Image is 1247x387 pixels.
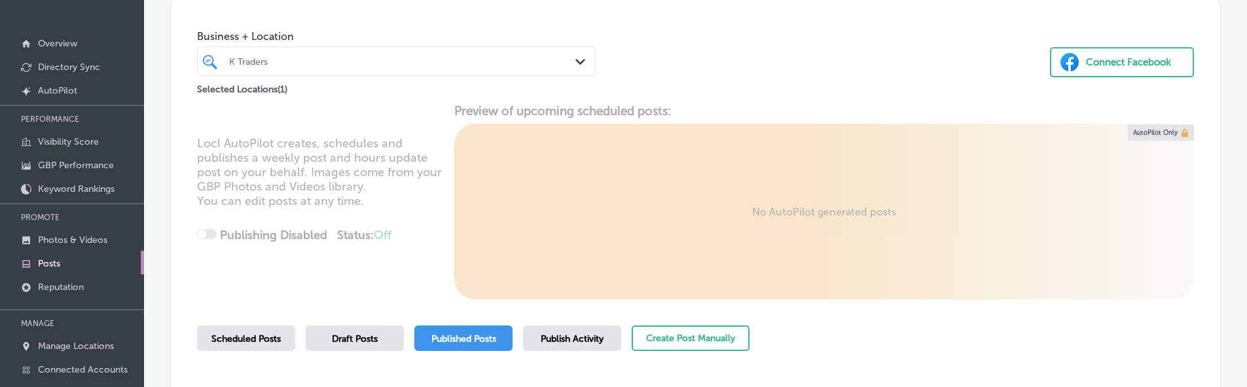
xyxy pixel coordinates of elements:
[229,56,577,67] div: K Traders
[197,30,596,43] span: Business + Location
[38,136,99,147] p: Visibility Score
[431,333,496,344] span: Published Posts
[541,333,604,344] span: Publish Activity
[211,333,281,344] span: Scheduled Posts
[38,38,77,49] p: Overview
[38,234,107,246] p: Photos & Videos
[1086,52,1171,72] div: Connect Facebook
[1050,47,1194,77] button: Connect Facebook
[632,325,750,351] button: Create Post Manually
[38,364,128,375] p: Connected Accounts
[38,160,114,171] p: GBP Performance
[38,62,100,73] p: Directory Sync
[38,282,84,293] p: Reputation
[38,341,114,352] p: Manage Locations
[38,258,60,269] p: Posts
[38,183,115,194] p: Keyword Rankings
[332,333,378,344] span: Draft Posts
[38,85,77,96] p: AutoPilot
[197,79,287,95] p: Selected Locations ( 1 )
